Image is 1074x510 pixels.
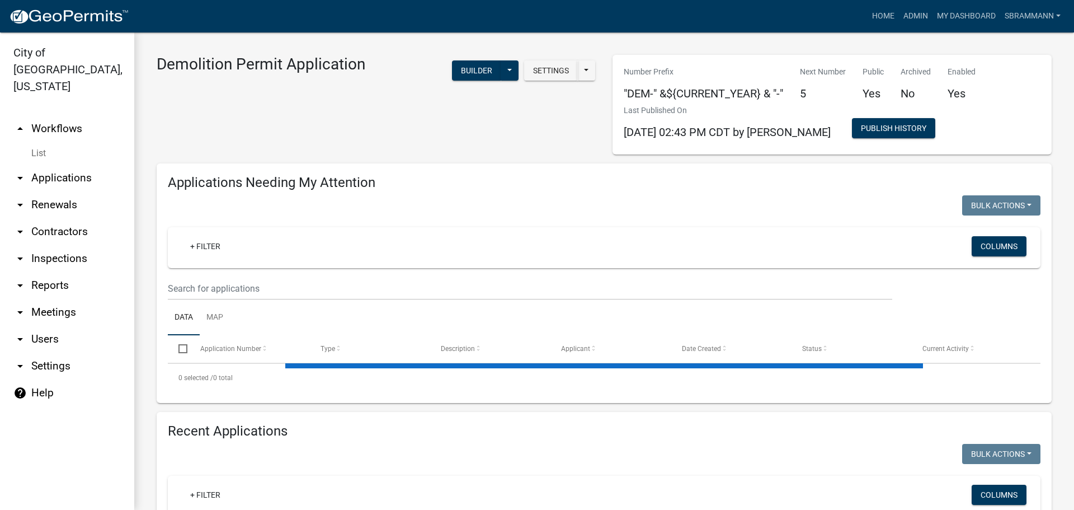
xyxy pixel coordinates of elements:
[430,335,550,362] datatable-header-cell: Description
[1000,6,1065,27] a: SBrammann
[802,345,822,353] span: Status
[624,66,783,78] p: Number Prefix
[13,122,27,135] i: arrow_drop_up
[13,171,27,185] i: arrow_drop_down
[550,335,671,362] datatable-header-cell: Applicant
[13,359,27,373] i: arrow_drop_down
[13,198,27,212] i: arrow_drop_down
[948,87,976,100] h5: Yes
[863,66,884,78] p: Public
[624,87,783,100] h5: "DEM-" &${CURRENT_YEAR} & "-"
[901,87,931,100] h5: No
[972,485,1026,505] button: Columns
[899,6,932,27] a: Admin
[932,6,1000,27] a: My Dashboard
[13,333,27,346] i: arrow_drop_down
[13,279,27,292] i: arrow_drop_down
[452,60,501,81] button: Builder
[189,335,309,362] datatable-header-cell: Application Number
[863,87,884,100] h5: Yes
[682,345,721,353] span: Date Created
[901,66,931,78] p: Archived
[168,300,200,336] a: Data
[168,335,189,362] datatable-header-cell: Select
[178,374,213,382] span: 0 selected /
[310,335,430,362] datatable-header-cell: Type
[13,225,27,238] i: arrow_drop_down
[912,335,1032,362] datatable-header-cell: Current Activity
[168,277,892,300] input: Search for applications
[200,345,261,353] span: Application Number
[157,55,365,74] h3: Demolition Permit Application
[13,252,27,265] i: arrow_drop_down
[181,485,229,505] a: + Filter
[200,300,230,336] a: Map
[441,345,475,353] span: Description
[561,345,590,353] span: Applicant
[168,423,1040,439] h4: Recent Applications
[624,125,831,139] span: [DATE] 02:43 PM CDT by [PERSON_NAME]
[852,118,935,138] button: Publish History
[792,335,912,362] datatable-header-cell: Status
[181,236,229,256] a: + Filter
[800,87,846,100] h5: 5
[800,66,846,78] p: Next Number
[948,66,976,78] p: Enabled
[624,105,831,116] p: Last Published On
[13,306,27,319] i: arrow_drop_down
[868,6,899,27] a: Home
[671,335,791,362] datatable-header-cell: Date Created
[168,364,1040,392] div: 0 total
[972,236,1026,256] button: Columns
[321,345,335,353] span: Type
[168,175,1040,191] h4: Applications Needing My Attention
[962,195,1040,216] button: Bulk Actions
[962,444,1040,464] button: Bulk Actions
[852,125,935,134] wm-modal-confirm: Workflow Publish History
[524,60,578,81] button: Settings
[922,345,969,353] span: Current Activity
[13,386,27,400] i: help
